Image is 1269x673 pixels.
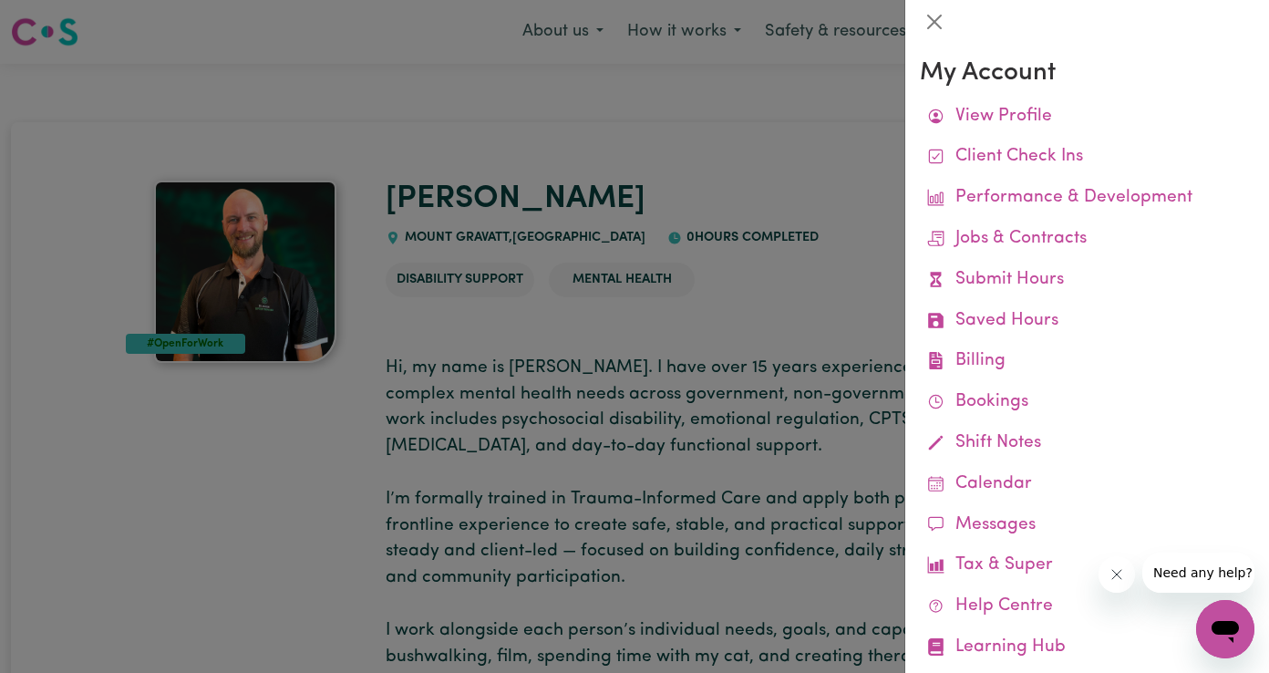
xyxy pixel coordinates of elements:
[920,586,1254,627] a: Help Centre
[920,464,1254,505] a: Calendar
[920,627,1254,668] a: Learning Hub
[920,137,1254,178] a: Client Check Ins
[1196,600,1254,658] iframe: Button to launch messaging window
[920,505,1254,546] a: Messages
[920,341,1254,382] a: Billing
[920,382,1254,423] a: Bookings
[920,97,1254,138] a: View Profile
[920,58,1254,89] h3: My Account
[920,260,1254,301] a: Submit Hours
[920,423,1254,464] a: Shift Notes
[920,178,1254,219] a: Performance & Development
[920,545,1254,586] a: Tax & Super
[920,301,1254,342] a: Saved Hours
[920,7,949,36] button: Close
[920,219,1254,260] a: Jobs & Contracts
[1142,553,1254,593] iframe: Message from company
[1099,556,1135,593] iframe: Close message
